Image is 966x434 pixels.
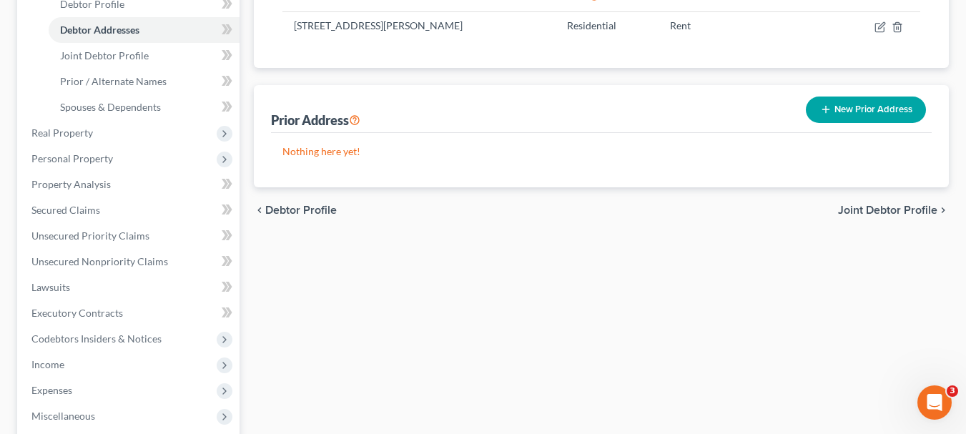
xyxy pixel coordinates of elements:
a: Lawsuits [20,275,240,300]
span: Joint Debtor Profile [838,204,937,216]
span: Debtor Profile [265,204,337,216]
span: Unsecured Priority Claims [31,230,149,242]
a: Debtor Addresses [49,17,240,43]
a: Prior / Alternate Names [49,69,240,94]
td: [STREET_ADDRESS][PERSON_NAME] [282,12,556,39]
span: Miscellaneous [31,410,95,422]
a: Executory Contracts [20,300,240,326]
span: Property Analysis [31,178,111,190]
button: Joint Debtor Profile chevron_right [838,204,949,216]
span: Expenses [31,384,72,396]
span: Executory Contracts [31,307,123,319]
span: Joint Debtor Profile [60,49,149,61]
span: Income [31,358,64,370]
div: Prior Address [271,112,360,129]
span: Personal Property [31,152,113,164]
i: chevron_right [937,204,949,216]
span: Lawsuits [31,281,70,293]
span: Spouses & Dependents [60,101,161,113]
span: Debtor Addresses [60,24,139,36]
span: Secured Claims [31,204,100,216]
td: Rent [659,12,768,39]
a: Unsecured Priority Claims [20,223,240,249]
p: Nothing here yet! [282,144,920,159]
span: Unsecured Nonpriority Claims [31,255,168,267]
span: Real Property [31,127,93,139]
a: Property Analysis [20,172,240,197]
span: Prior / Alternate Names [60,75,167,87]
a: Spouses & Dependents [49,94,240,120]
span: Codebtors Insiders & Notices [31,332,162,345]
i: chevron_left [254,204,265,216]
button: chevron_left Debtor Profile [254,204,337,216]
a: Secured Claims [20,197,240,223]
a: Joint Debtor Profile [49,43,240,69]
iframe: Intercom live chat [917,385,952,420]
span: 3 [947,385,958,397]
td: Residential [556,12,659,39]
button: New Prior Address [806,97,926,123]
a: Unsecured Nonpriority Claims [20,249,240,275]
